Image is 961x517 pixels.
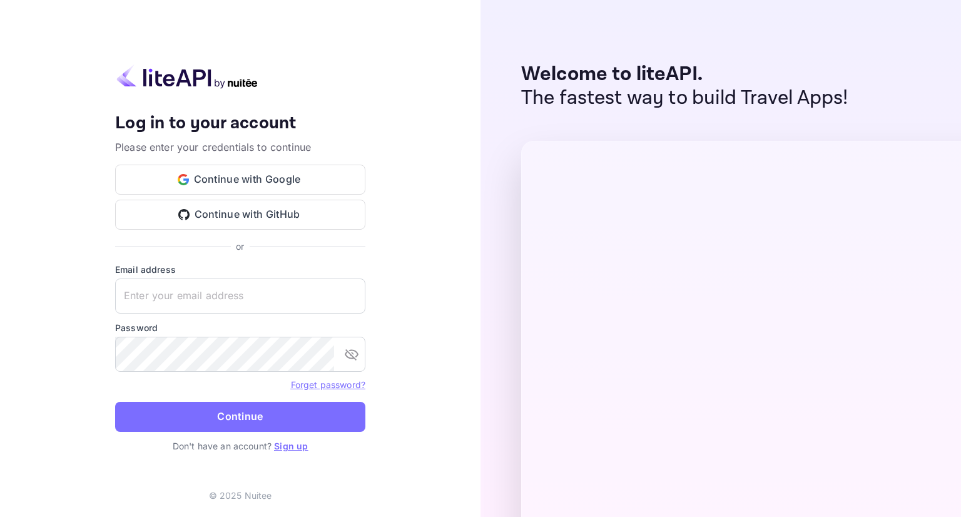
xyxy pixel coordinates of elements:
[274,441,308,451] a: Sign up
[115,200,365,230] button: Continue with GitHub
[209,489,272,502] p: © 2025 Nuitee
[521,63,848,86] p: Welcome to liteAPI.
[115,263,365,276] label: Email address
[236,240,244,253] p: or
[291,379,365,390] a: Forget password?
[115,165,365,195] button: Continue with Google
[115,113,365,135] h4: Log in to your account
[115,279,365,314] input: Enter your email address
[115,64,259,89] img: liteapi
[291,378,365,391] a: Forget password?
[339,342,364,367] button: toggle password visibility
[115,140,365,155] p: Please enter your credentials to continue
[521,86,848,110] p: The fastest way to build Travel Apps!
[115,402,365,432] button: Continue
[115,321,365,334] label: Password
[115,439,365,453] p: Don't have an account?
